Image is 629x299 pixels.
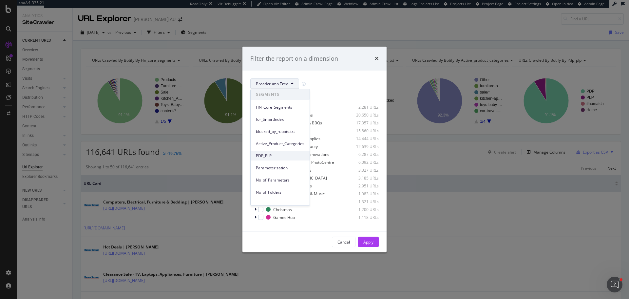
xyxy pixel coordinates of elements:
div: Apply [363,239,373,245]
span: HN_Core_Segments [256,104,304,110]
div: 3,185 URLs [347,175,379,181]
div: Christmas [273,207,292,212]
div: 1,118 URLs [347,215,379,220]
div: 12,639 URLs [347,144,379,149]
div: 20,650 URLs [347,112,379,118]
div: 3,327 URLs [347,167,379,173]
div: 1,321 URLs [347,199,379,204]
span: PDP_PLP [256,153,304,159]
div: 1,200 URLs [347,207,379,212]
span: Facets [256,202,304,207]
div: 1,983 URLs [347,191,379,197]
span: Active_Product_Categories [256,141,304,147]
span: for_SmartIndex [256,117,304,122]
div: 15,860 URLs [347,128,379,134]
span: No_of_Folders [256,189,304,195]
span: No_of_Parameters [256,177,304,183]
div: Filter the report on a dimension [250,54,338,63]
div: Cancel [337,239,350,245]
div: times [375,54,379,63]
span: Parameterization [256,165,304,171]
div: modal [242,47,387,253]
div: Games Hub [273,215,295,220]
span: SEGMENTS [251,89,310,100]
div: 2,951 URLs [347,183,379,189]
div: 6,092 URLs [347,160,379,165]
button: Cancel [332,237,355,247]
iframe: Intercom live chat [607,277,622,292]
button: Apply [358,237,379,247]
span: Breadcrumb Tree [256,81,288,87]
div: 2,281 URLs [347,104,379,110]
div: 14,444 URLs [347,136,379,141]
div: Select all data available [250,94,379,100]
div: 17,357 URLs [347,120,379,126]
div: 6,287 URLs [347,152,379,157]
span: blocked_by_robots.txt [256,129,304,135]
button: Breadcrumb Tree [250,78,299,89]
